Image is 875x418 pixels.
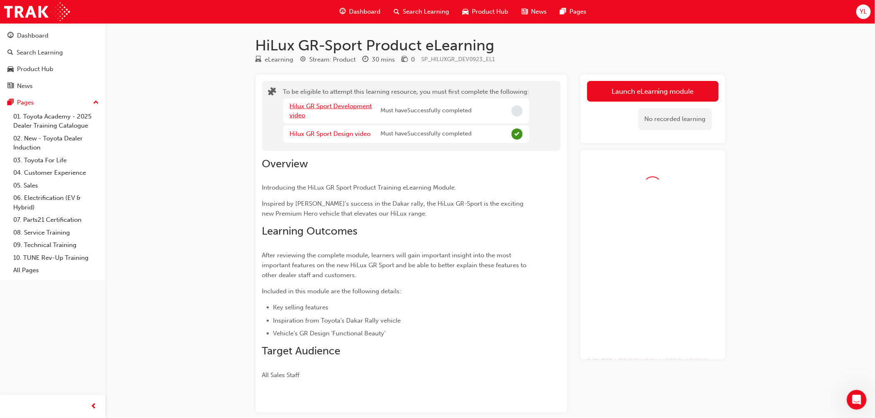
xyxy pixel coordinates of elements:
span: prev-icon [91,401,97,412]
a: News [3,78,102,94]
span: Learning Outcomes [262,225,358,237]
a: news-iconNews [515,3,554,20]
button: YL [856,5,871,19]
span: Inspired by [PERSON_NAME]'s success in the Dakar rally, the HiLux GR-Sport is the exciting new Pr... [262,200,526,217]
a: All Pages [10,264,102,277]
a: 01. Toyota Academy - 2025 Dealer Training Catalogue [10,110,102,132]
a: Hilux GR Sport Design video [290,130,371,138]
a: search-iconSearch Learning [387,3,456,20]
a: 09. Technical Training [10,239,102,252]
div: Duration [363,55,395,65]
a: guage-iconDashboard [333,3,387,20]
a: 06. Electrification (EV & Hybrid) [10,192,102,214]
span: Included in this module are the following details: [262,287,402,295]
div: Price [402,55,415,65]
div: Pages [17,98,34,107]
button: Launch eLearning module [587,81,719,102]
span: Inspiration from Toyota’s Dakar Rally vehicle [273,317,401,324]
a: car-iconProduct Hub [456,3,515,20]
span: Product Hub [472,7,509,17]
span: target-icon [300,56,306,64]
a: Search Learning [3,45,102,60]
span: pages-icon [7,99,14,107]
a: 04. Customer Experience [10,166,102,179]
a: 10. TUNE Rev-Up Training [10,252,102,264]
span: search-icon [7,49,13,57]
span: All Sales Staff [262,371,300,379]
span: Complete [512,128,523,140]
div: No recorded learning [638,108,712,130]
iframe: Intercom live chat [847,390,867,410]
span: car-icon [7,66,14,73]
span: Introducing the HiLux GR Sport Product Training eLearning Module. [262,184,457,191]
div: Stream [300,55,356,65]
a: 07. Parts21 Certification [10,214,102,226]
span: Vehicle’s GR Design ‘Functional Beauty’ [273,330,386,337]
div: Type [256,55,294,65]
div: Product Hub [17,64,53,74]
span: Target Audience [262,344,341,357]
span: Incomplete [512,105,523,116]
a: 02. New - Toyota Dealer Induction [10,132,102,154]
span: search-icon [394,7,400,17]
span: Search Learning [403,7,449,17]
button: Pages [3,95,102,110]
div: eLearning [265,55,294,64]
span: Must have Successfully completed [381,106,472,116]
span: car-icon [463,7,469,17]
span: news-icon [7,83,14,90]
div: Search Learning [17,48,63,57]
div: News [17,81,33,91]
span: news-icon [522,7,528,17]
a: Hilux GR Sport Development video [290,102,372,119]
span: guage-icon [340,7,346,17]
span: Must have Successfully completed [381,129,472,139]
span: Learning resource code [422,56,495,63]
div: 30 mins [372,55,395,64]
a: 05. Sales [10,179,102,192]
span: Dashboard [349,7,381,17]
span: guage-icon [7,32,14,40]
a: 03. Toyota For Life [10,154,102,167]
span: Key selling features [273,304,329,311]
img: Trak [4,2,70,21]
div: 0 [411,55,415,64]
div: Stream: Product [310,55,356,64]
a: pages-iconPages [554,3,593,20]
div: To be eligible to attempt this learning resource, you must first complete the following: [283,87,529,145]
a: 08. Service Training [10,226,102,239]
a: Product Hub [3,62,102,77]
span: After reviewing the complete module, learners will gain important insight into the most important... [262,252,528,279]
span: money-icon [402,56,408,64]
span: learningResourceType_ELEARNING-icon [256,56,262,64]
span: Overview [262,157,308,170]
span: puzzle-icon [268,88,277,97]
span: clock-icon [363,56,369,64]
h1: HiLux GR-Sport Product eLearning [256,36,725,55]
button: DashboardSearch LearningProduct HubNews [3,26,102,95]
span: Pages [570,7,587,17]
span: YL [860,7,867,17]
span: News [531,7,547,17]
div: Dashboard [17,31,48,40]
span: up-icon [93,97,99,108]
a: Dashboard [3,28,102,43]
span: pages-icon [560,7,567,17]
